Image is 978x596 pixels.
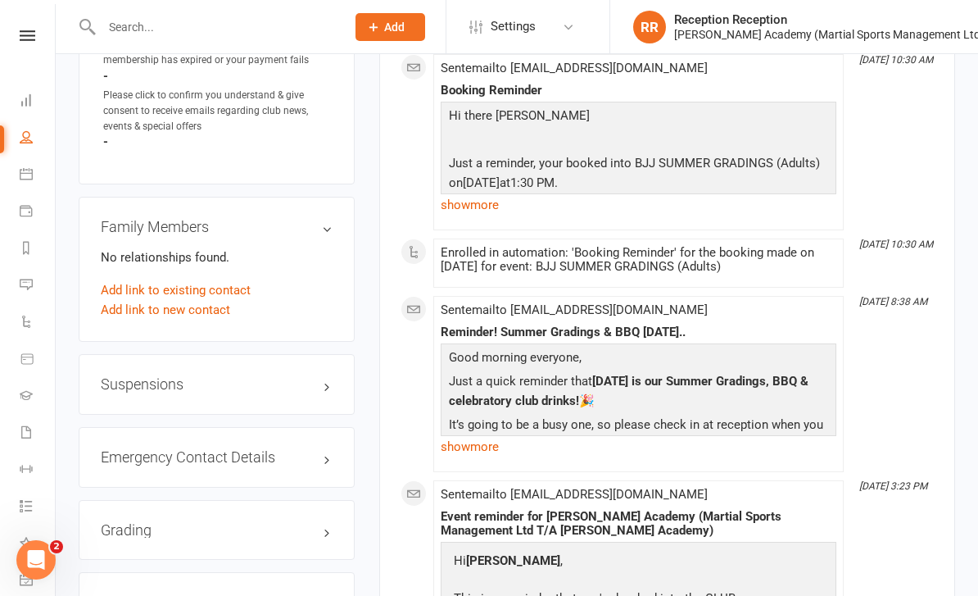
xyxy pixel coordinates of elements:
[103,69,333,84] strong: -
[859,296,927,307] i: [DATE] 8:38 AM
[101,522,333,539] h3: Grading
[441,325,836,339] div: Reminder! Summer Gradings & BBQ [DATE]..
[449,175,463,190] span: on
[445,153,832,197] p: Just a reminder, your booked into BJJ SUMMER GRADINGS (Adults) [DATE] 1:30 PM
[20,84,57,121] a: Dashboard
[555,175,558,190] span: .
[20,157,57,194] a: Calendar
[101,376,333,393] h3: Suspensions
[445,106,832,130] p: Hi there [PERSON_NAME]
[445,415,832,458] p: It’s going to be a busy one, so please check in at reception when you arrive so we know you’re in.
[445,348,832,371] p: Good morning everyone,
[20,526,57,563] a: What's New
[384,20,405,34] span: Add
[441,193,836,216] a: show more
[101,219,333,235] h3: Family Members
[491,8,536,45] span: Settings
[20,342,57,379] a: Product Sales
[859,239,933,250] i: [DATE] 10:30 AM
[441,61,708,75] span: Sent email to [EMAIL_ADDRESS][DOMAIN_NAME]
[103,88,333,135] div: Please click to confirm you understand & give consent to receive emails regarding club news, even...
[101,280,251,300] a: Add link to existing contact
[450,551,827,575] p: Hi ,
[859,480,927,492] i: [DATE] 3:23 PM
[449,374,808,408] span: [DATE] is our Summer Gradings, BBQ & celebratory club drinks!
[500,175,510,190] span: at
[441,435,836,458] a: show more
[101,248,333,267] p: No relationships found.
[101,300,230,320] a: Add link to new contact
[103,134,333,149] strong: -
[441,246,836,274] div: Enrolled in automation: 'Booking Reminder' for the booking made on [DATE] for event: BJJ SUMMER G...
[441,510,836,538] div: Event reminder for [PERSON_NAME] Academy (Martial Sports Management Ltd T/A [PERSON_NAME] Academy)
[20,231,57,268] a: Reports
[355,13,425,41] button: Add
[16,540,56,580] iframe: Intercom live chat
[441,487,708,502] span: Sent email to [EMAIL_ADDRESS][DOMAIN_NAME]
[20,121,57,157] a: People
[50,540,63,553] span: 2
[101,449,333,466] h3: Emergency Contact Details
[441,303,708,317] span: Sent email to [EMAIL_ADDRESS][DOMAIN_NAME]
[441,84,836,98] div: Booking Reminder
[97,16,334,39] input: Search...
[633,11,666,43] div: RR
[466,553,560,568] strong: [PERSON_NAME]
[859,54,933,66] i: [DATE] 10:30 AM
[445,371,832,415] p: Just a quick reminder that 🎉
[20,194,57,231] a: Payments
